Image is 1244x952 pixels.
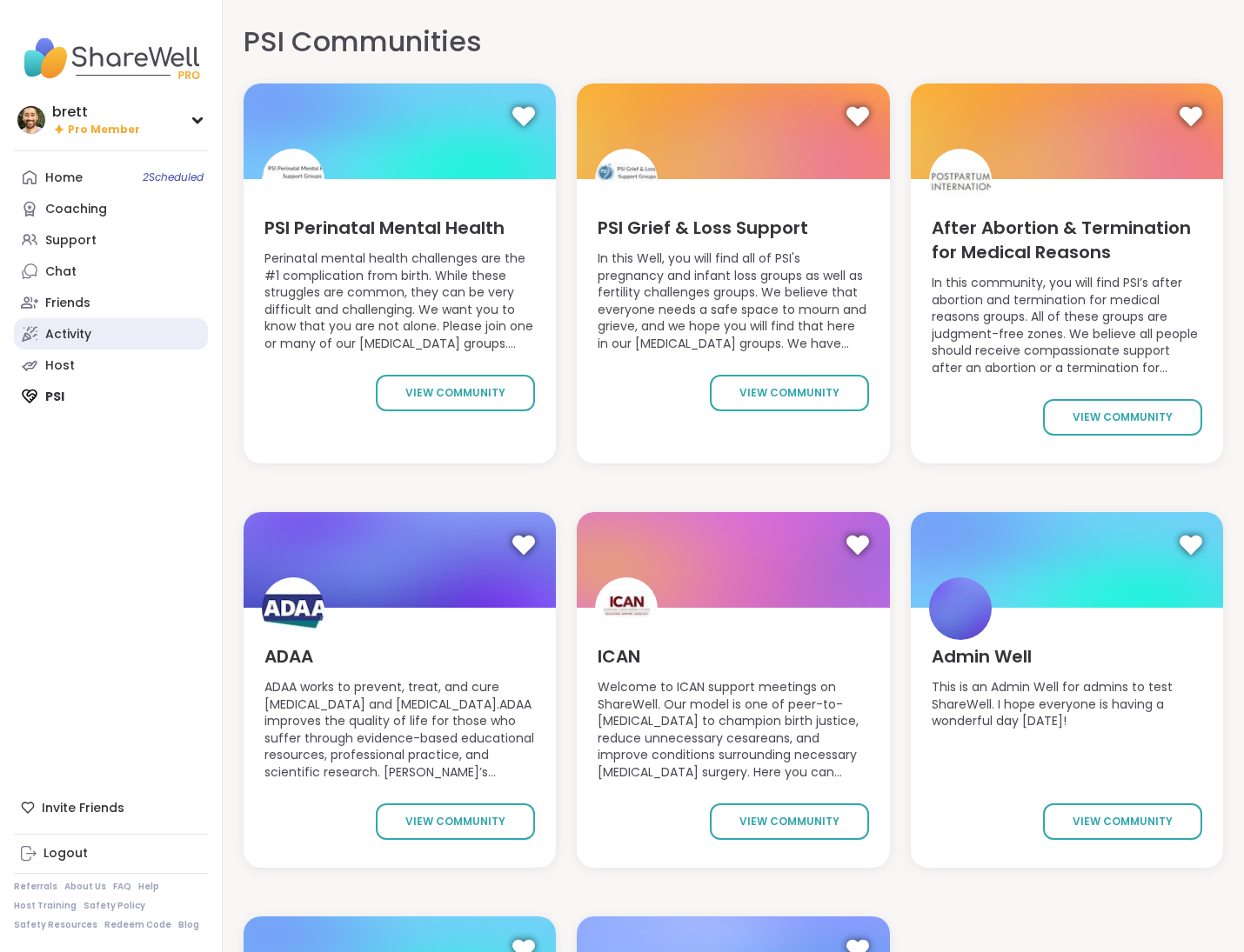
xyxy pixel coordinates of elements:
img: After Abortion & Termination for Medical Reasons [929,149,992,211]
a: Logout [14,838,208,869]
span: In this Well, you will find all of PSI's pregnancy and infant loss groups as well as fertility ch... [598,250,868,354]
span: ADAA [264,644,313,669]
a: Redeem Code [104,919,171,931]
img: PSI Grief & Loss Support [595,149,658,211]
a: view community [376,375,535,411]
img: ADAA [262,577,324,640]
a: view community [1043,803,1202,840]
div: Activity [45,326,91,343]
a: Activity [14,318,208,350]
div: Logout [43,845,88,862]
span: view community [405,385,505,401]
span: view community [1073,409,1173,425]
a: Support [14,224,208,256]
span: ICAN [598,644,640,669]
span: Perinatal mental health challenges are the #1 complication from birth. While these struggles are ... [264,250,535,354]
img: After Abortion & Termination for Medical Reasons [911,83,1223,179]
span: PSI Perinatal Mental Health [264,216,505,240]
a: view community [710,375,869,411]
img: ADAA [244,512,556,608]
img: ICAN [577,512,889,608]
img: Admin Well [929,577,992,640]
span: view community [739,385,839,401]
span: Pro Member [68,123,140,137]
a: Friends [14,287,208,318]
span: PSI Grief & Loss Support [598,216,808,240]
a: Referrals [14,881,57,893]
div: brett [52,103,140,122]
span: Admin Well [932,644,1032,669]
img: ShareWell Nav Logo [14,28,208,89]
span: view community [1073,814,1173,829]
span: ADAA works to prevent, treat, and cure [MEDICAL_DATA] and [MEDICAL_DATA].ADAA improves the qualit... [264,679,535,782]
img: PSI Grief & Loss Support [577,83,889,179]
div: Support [45,232,97,250]
img: PSI Perinatal Mental Health [262,149,324,211]
a: About Us [64,881,106,893]
a: Coaching [14,193,208,224]
span: Welcome to ICAN support meetings on ShareWell. Our model is one of peer-to-[MEDICAL_DATA] to cham... [598,679,868,782]
span: view community [405,814,505,829]
img: PSI Perinatal Mental Health [244,83,556,179]
span: This is an Admin Well for admins to test ShareWell. I hope everyone is having a wonderful day [DA... [932,679,1202,782]
a: Safety Resources [14,919,97,931]
span: In this community, you will find PSI’s after abortion and termination for medical reasons groups.... [932,275,1202,378]
div: Invite Friends [14,792,208,823]
div: Friends [45,295,90,312]
span: After Abortion & Termination for Medical Reasons [932,216,1202,264]
img: ICAN [595,577,658,640]
div: Coaching [45,201,107,218]
a: Blog [178,919,199,931]
img: brett [17,106,45,134]
a: Host Training [14,900,77,912]
h1: PSI Communities [244,21,482,63]
img: Admin Well [911,512,1223,608]
a: view community [1043,399,1202,436]
span: view community [739,814,839,829]
div: Home [45,170,83,187]
a: FAQ [113,881,131,893]
div: Host [45,357,75,375]
a: Chat [14,256,208,287]
a: view community [710,803,869,840]
a: Home2Scheduled [14,162,208,193]
span: 2 Scheduled [143,170,204,184]
a: view community [376,803,535,840]
a: Safety Policy [84,900,145,912]
div: Chat [45,263,77,281]
a: Host [14,350,208,381]
a: Help [138,881,159,893]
